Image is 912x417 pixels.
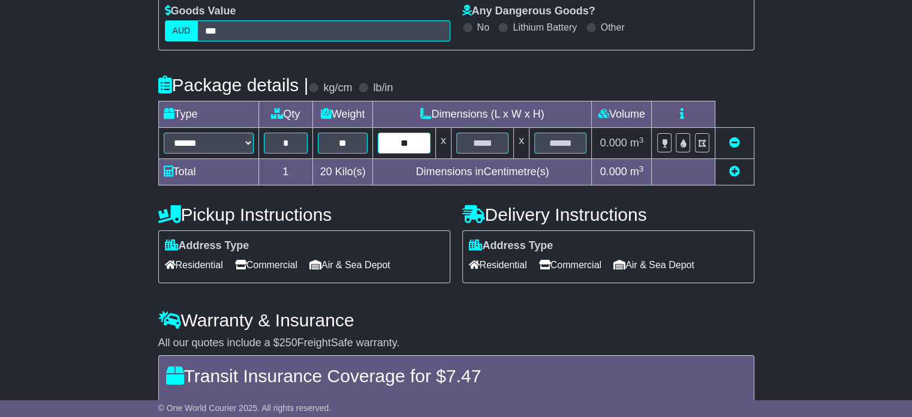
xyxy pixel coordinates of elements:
td: x [435,128,451,159]
td: Volume [592,101,652,128]
span: Commercial [539,256,601,274]
label: Any Dangerous Goods? [462,5,595,18]
span: m [630,137,644,149]
span: 0.000 [600,137,627,149]
h4: Warranty & Insurance [158,310,754,330]
span: Air & Sea Depot [309,256,390,274]
label: kg/cm [323,82,352,95]
td: Kilo(s) [312,159,373,185]
sup: 3 [639,136,644,145]
td: Dimensions in Centimetre(s) [373,159,592,185]
h4: Transit Insurance Coverage for $ [166,366,747,386]
h4: Package details | [158,75,309,95]
label: Goods Value [165,5,236,18]
span: 250 [279,337,297,349]
label: AUD [165,20,198,41]
a: Remove this item [729,137,740,149]
h4: Pickup Instructions [158,205,450,224]
label: No [477,22,489,33]
span: Residential [165,256,223,274]
td: Type [158,101,258,128]
span: m [630,166,644,178]
span: 7.47 [446,366,481,386]
div: All our quotes include a $ FreightSafe warranty. [158,337,754,350]
td: Weight [312,101,373,128]
span: 0.000 [600,166,627,178]
td: Dimensions (L x W x H) [373,101,592,128]
label: Lithium Battery [513,22,577,33]
label: lb/in [373,82,393,95]
span: 20 [320,166,332,178]
label: Address Type [469,239,553,253]
h4: Delivery Instructions [462,205,754,224]
span: © One World Courier 2025. All rights reserved. [158,403,332,413]
td: Total [158,159,258,185]
label: Address Type [165,239,249,253]
sup: 3 [639,164,644,173]
td: x [514,128,529,159]
span: Commercial [235,256,297,274]
label: Other [601,22,625,33]
span: Residential [469,256,527,274]
td: 1 [258,159,312,185]
td: Qty [258,101,312,128]
span: Air & Sea Depot [613,256,694,274]
a: Add new item [729,166,740,178]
